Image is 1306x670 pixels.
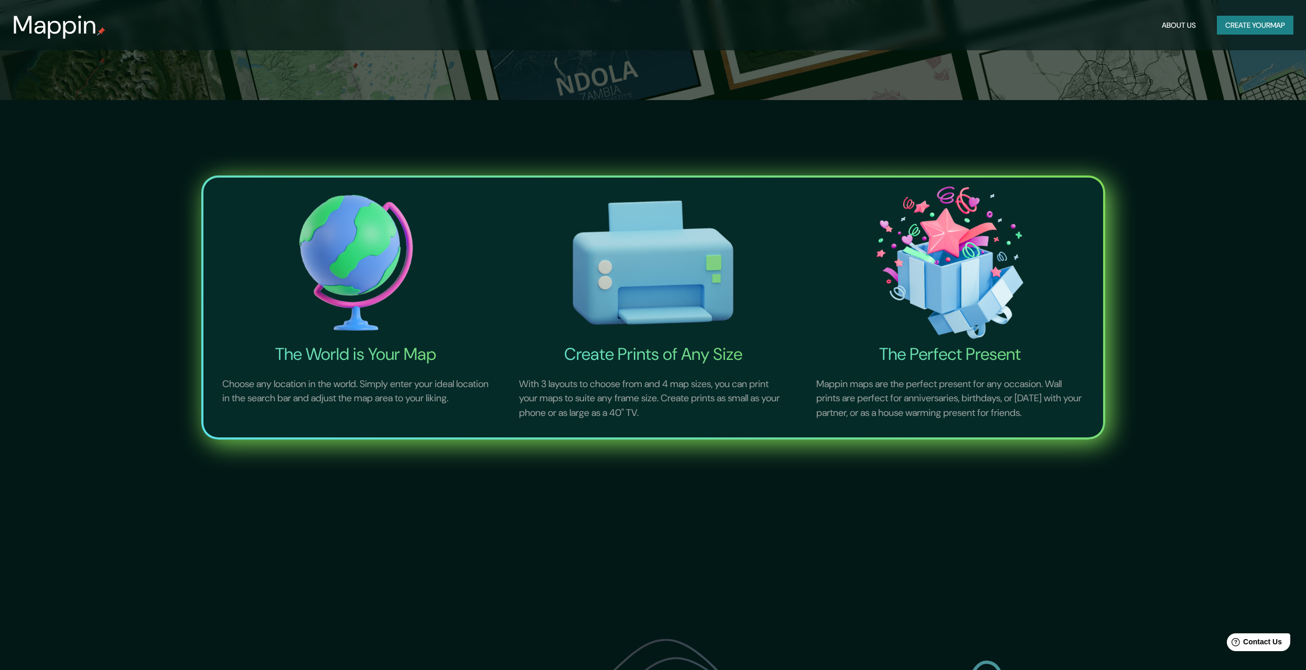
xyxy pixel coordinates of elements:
img: Create Prints of Any Size-icon [506,182,800,344]
img: The World is Your Map-icon [210,182,503,344]
h4: The Perfect Present [804,344,1097,365]
p: With 3 layouts to choose from and 4 map sizes, you can print your maps to suite any frame size. C... [506,365,800,433]
p: Mappin maps are the perfect present for any occasion. Wall prints are perfect for anniversaries, ... [804,365,1097,433]
h4: The World is Your Map [210,344,503,365]
button: Create yourmap [1217,16,1293,35]
img: mappin-pin [97,27,105,36]
img: The Perfect Present-icon [804,182,1097,344]
h3: Mappin [13,10,97,40]
p: Choose any location in the world. Simply enter your ideal location in the search bar and adjust t... [210,365,503,419]
iframe: Help widget launcher [1213,629,1294,658]
button: About Us [1158,16,1200,35]
h4: Create Prints of Any Size [506,344,800,365]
